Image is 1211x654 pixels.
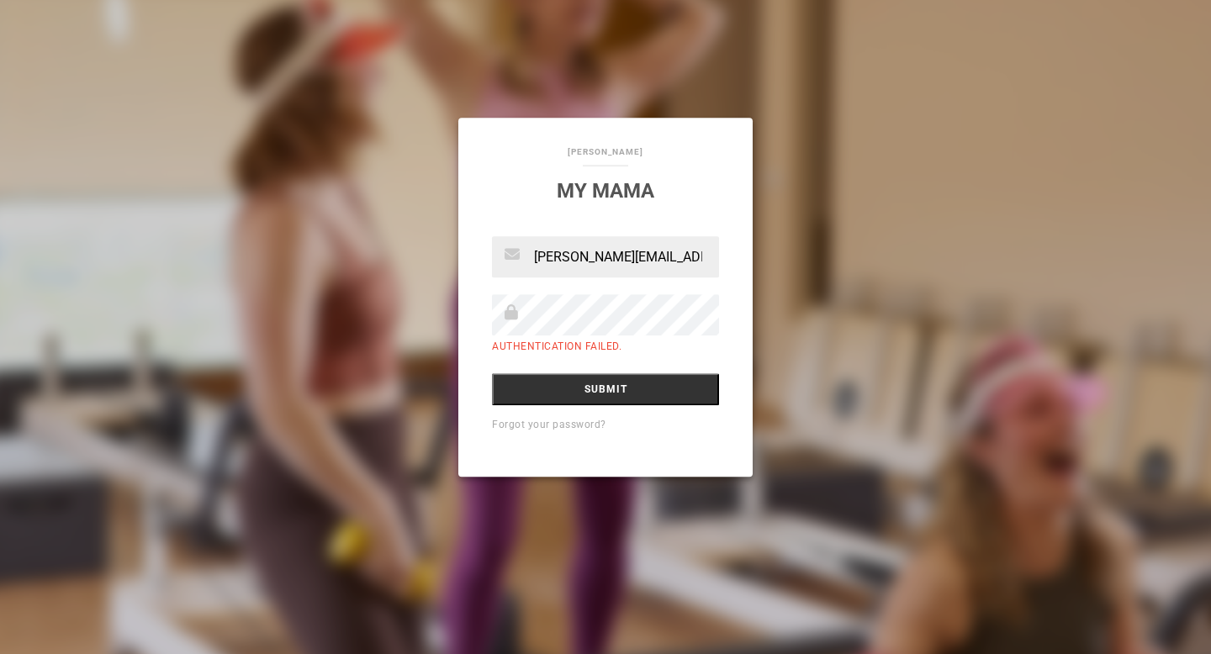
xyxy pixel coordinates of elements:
[557,179,654,203] a: My Mama
[568,147,643,156] a: [PERSON_NAME]
[492,373,719,405] input: Submit
[492,340,621,352] label: Authentication failed.
[492,236,719,277] input: Email
[492,419,606,430] a: Forgot your password?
